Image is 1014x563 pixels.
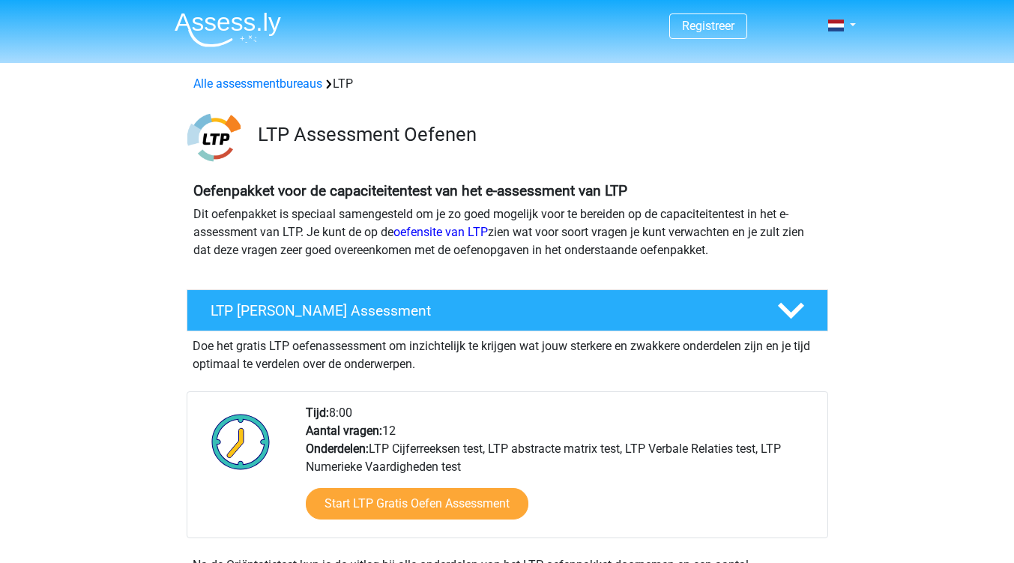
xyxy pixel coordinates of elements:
[175,12,281,47] img: Assessly
[193,76,322,91] a: Alle assessmentbureaus
[181,289,834,331] a: LTP [PERSON_NAME] Assessment
[295,404,827,538] div: 8:00 12 LTP Cijferreeksen test, LTP abstracte matrix test, LTP Verbale Relaties test, LTP Numerie...
[306,442,369,456] b: Onderdelen:
[393,225,488,239] a: oefensite van LTP
[306,406,329,420] b: Tijd:
[306,424,382,438] b: Aantal vragen:
[193,205,821,259] p: Dit oefenpakket is speciaal samengesteld om je zo goed mogelijk voor te bereiden op de capaciteit...
[258,123,816,146] h3: LTP Assessment Oefenen
[682,19,734,33] a: Registreer
[187,75,827,93] div: LTP
[203,404,279,479] img: Klok
[211,302,753,319] h4: LTP [PERSON_NAME] Assessment
[306,488,528,520] a: Start LTP Gratis Oefen Assessment
[193,182,627,199] b: Oefenpakket voor de capaciteitentest van het e-assessment van LTP
[187,331,828,373] div: Doe het gratis LTP oefenassessment om inzichtelijk te krijgen wat jouw sterkere en zwakkere onder...
[187,111,241,164] img: ltp.png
